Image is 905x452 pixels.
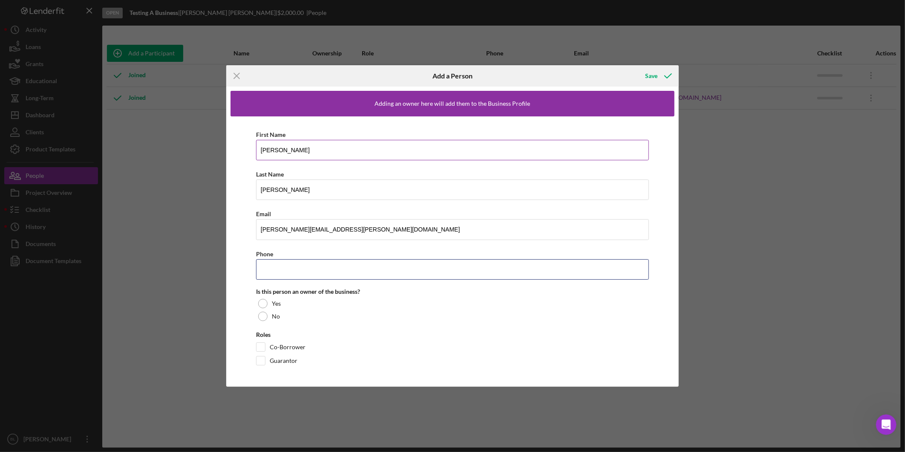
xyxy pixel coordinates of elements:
[637,67,679,84] button: Save
[14,48,133,64] div: 4. Invite the counselor to all projects for the students they've nominated.
[256,171,284,178] label: Last Name
[270,356,297,365] label: Guarantor
[146,276,160,290] button: Send a message…
[14,198,133,273] div: The key is to have counselors send you a list of student nominees as the first step, allowing you...
[14,64,133,98] div: 5. Counselor will only see their checklist items in the project, Student will not see those items...
[272,300,281,307] label: Yes
[149,3,165,20] button: Home
[256,288,649,295] div: Is this person an owner of the business?
[41,11,83,19] p: Active 15h ago
[6,3,22,20] button: go back
[41,4,97,11] h1: [PERSON_NAME]
[13,279,20,286] button: Emoji picker
[14,98,133,131] div: 6. When ready, you can invite the student who was nominated to the project (the Point of contact ...
[27,279,34,286] button: Gif picker
[24,5,38,18] img: Profile image for Christina
[432,72,473,80] h6: Add a Person
[375,100,530,107] div: Adding an owner here will add them to the Business Profile
[256,131,285,138] label: First Name
[256,331,649,338] div: Roles
[645,67,657,84] div: Save
[256,250,273,258] label: Phone
[876,414,896,435] iframe: Intercom live chat
[7,261,163,276] textarea: Message…
[272,313,280,320] label: No
[14,136,133,194] div: As for the parents, we recommend adding a question for the students to collect parent information...
[270,343,306,351] label: Co-Borrower
[40,279,47,286] button: Upload attachment
[256,210,271,217] label: Email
